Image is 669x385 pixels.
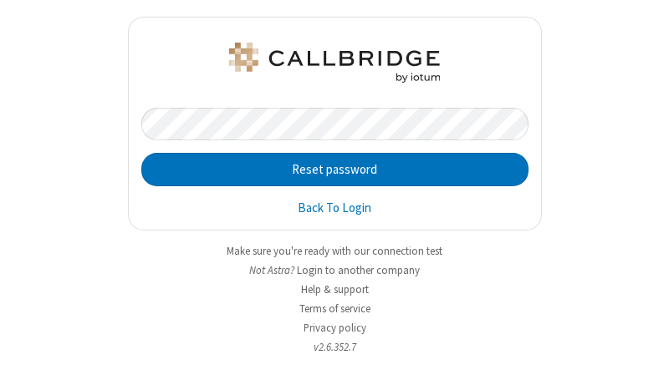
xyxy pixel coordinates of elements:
li: Not Astra? [128,262,542,278]
a: Make sure you're ready with our connection test [227,244,442,258]
a: Terms of service [299,301,370,316]
button: Login to another company [297,262,420,278]
a: Privacy policy [304,321,366,335]
a: Back To Login [298,199,371,218]
li: v2.6.352.7 [128,339,542,355]
img: Astra [226,43,443,83]
button: Reset password [141,153,529,186]
a: Help & support [301,282,369,296]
